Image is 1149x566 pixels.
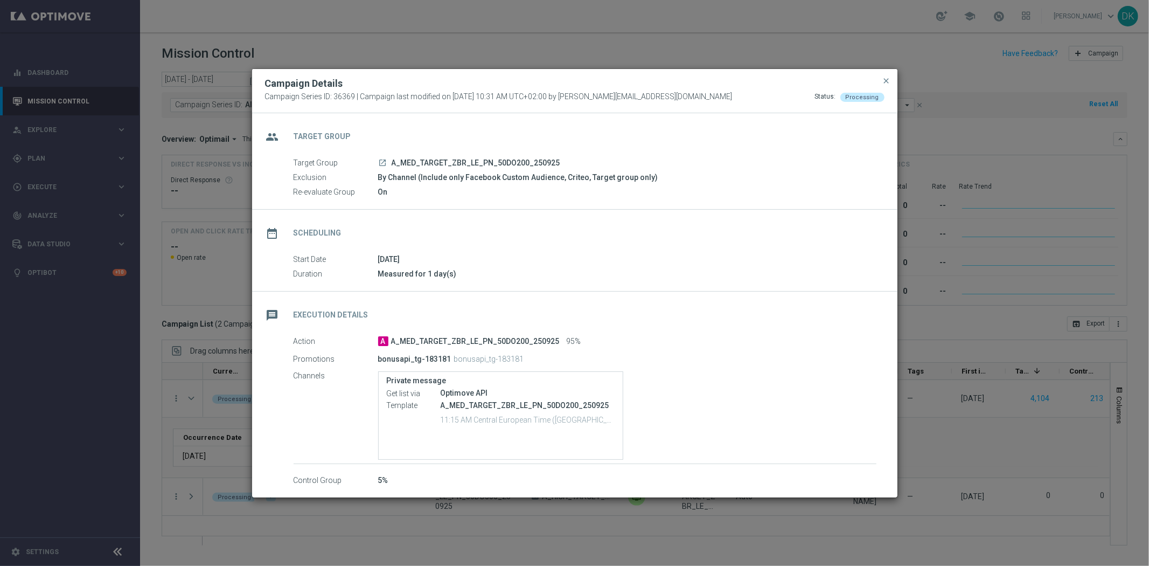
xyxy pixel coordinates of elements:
div: By Channel (Include only Facebook Custom Audience, Criteo, Target group only) [378,172,876,183]
div: Measured for 1 day(s) [378,268,876,279]
h2: Target Group [294,132,351,142]
span: Processing [846,94,879,101]
div: On [378,187,876,197]
div: Optimove API [441,388,615,398]
span: A [378,336,388,346]
i: message [263,306,282,325]
i: date_range [263,224,282,243]
label: Target Group [294,158,378,168]
h2: Scheduling [294,228,342,238]
label: Exclusion [294,173,378,183]
colored-tag: Processing [840,92,885,101]
span: Campaign Series ID: 36369 | Campaign last modified on [DATE] 10:31 AM UTC+02:00 by [PERSON_NAME][... [265,92,733,102]
label: Template [387,401,441,410]
span: close [882,77,891,85]
i: launch [379,158,387,167]
label: Control Group [294,476,378,486]
label: Duration [294,270,378,279]
p: A_MED_TARGET_ZBR_LE_PN_50DO200_250925 [441,401,615,410]
p: 11:15 AM Central European Time ([GEOGRAPHIC_DATA]) (UTC +02:00) [441,414,615,425]
div: 5% [378,475,876,486]
h2: Campaign Details [265,77,343,90]
label: Private message [387,376,615,385]
label: Start Date [294,255,378,265]
p: bonusapi_tg-183181 [454,354,524,364]
label: Re-evaluate Group [294,188,378,197]
span: A_MED_TARGET_ZBR_LE_PN_50DO200_250925 [391,337,560,347]
label: Action [294,337,378,347]
div: Status: [815,92,836,102]
span: A_MED_TARGET_ZBR_LE_PN_50DO200_250925 [392,158,560,168]
div: [DATE] [378,254,876,265]
p: bonusapi_tg-183181 [378,354,451,364]
label: Get list via [387,389,441,398]
a: launch [378,158,388,168]
label: Channels [294,371,378,381]
span: 95% [567,337,581,347]
h2: Execution Details [294,310,368,320]
i: group [263,127,282,147]
label: Promotions [294,354,378,364]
